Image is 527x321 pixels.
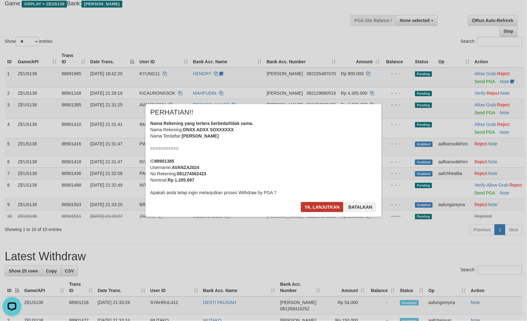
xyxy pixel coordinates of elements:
[182,133,219,138] b: [PERSON_NAME]
[183,127,234,132] b: DNXX ADXX SOXXXXXX
[345,202,376,212] button: Batalkan
[3,3,21,21] button: Open LiveChat chat widget
[155,159,174,164] b: 88901385
[150,120,377,196] div: Nama Rekening: Nama Terdaftar: =========== ID Username: No Rekening: Nominal: Apakah anda tetap i...
[177,171,206,176] b: 081274562423
[172,165,199,170] b: AVANZA2024
[301,202,344,212] button: Ya, lanjutkan
[150,121,253,126] b: Nama Rekening yang tertera berbeda/tidak sama.
[150,109,193,115] span: PERHATIAN!!
[168,177,194,183] b: Rp 1.205.697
